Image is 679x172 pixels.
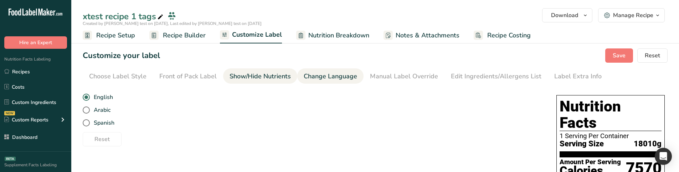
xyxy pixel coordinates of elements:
[94,135,110,144] span: Reset
[83,50,160,62] h1: Customize your label
[560,140,604,148] span: Serving Size
[560,132,662,140] div: 1 Serving Per Container
[220,27,282,44] a: Customize Label
[551,11,578,20] span: Download
[4,111,15,115] div: NEW
[370,72,438,81] div: Manual Label Override
[232,30,282,40] span: Customize Label
[159,72,217,81] div: Front of Pack Label
[83,27,135,43] a: Recipe Setup
[613,51,626,60] span: Save
[90,94,113,101] span: English
[598,8,665,22] button: Manage Recipe
[542,8,592,22] button: Download
[96,31,135,40] span: Recipe Setup
[83,10,165,23] div: xtest recipe 1 tags
[396,31,459,40] span: Notes & Attachments
[89,72,146,81] div: Choose Label Style
[230,72,291,81] div: Show/Hide Nutrients
[451,72,541,81] div: Edit Ingredients/Allergens List
[560,159,621,166] div: Amount Per Serving
[90,119,114,126] span: Spanish
[613,11,653,20] div: Manage Recipe
[83,21,262,26] span: Created by [PERSON_NAME] test on [DATE], Last edited by [PERSON_NAME] test on [DATE]
[5,157,16,161] div: BETA
[605,48,633,63] button: Save
[645,51,660,60] span: Reset
[83,132,122,146] button: Reset
[384,27,459,43] a: Notes & Attachments
[634,140,662,148] span: 18010g
[560,98,662,131] h1: Nutrition Facts
[163,31,206,40] span: Recipe Builder
[554,72,602,81] div: Label Extra Info
[474,27,531,43] a: Recipe Costing
[637,48,668,63] button: Reset
[304,72,357,81] div: Change Language
[487,31,531,40] span: Recipe Costing
[308,31,369,40] span: Nutrition Breakdown
[90,106,110,114] span: Arabic
[296,27,369,43] a: Nutrition Breakdown
[655,148,672,165] div: Open Intercom Messenger
[149,27,206,43] a: Recipe Builder
[4,116,48,124] div: Custom Reports
[4,36,67,49] button: Hire an Expert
